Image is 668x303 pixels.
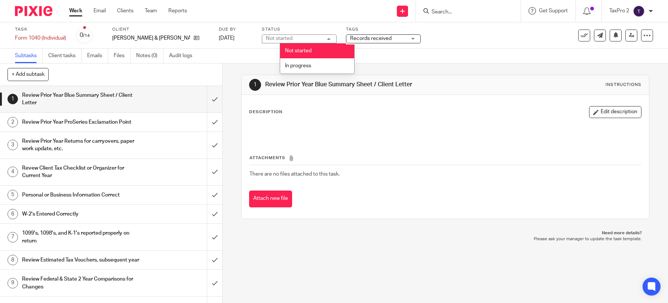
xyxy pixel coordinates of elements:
button: Attach new file [249,191,292,207]
button: + Add subtask [7,68,49,81]
div: 1 [7,94,18,104]
a: Email [94,7,106,15]
h1: Personal or Business Information Correct [22,189,140,201]
img: svg%3E [633,5,645,17]
h1: Review Prior Year Returns for carryovers, paper work update, etc. [22,136,140,155]
div: 0 [80,31,90,40]
h1: Review Prior Year ProSeries Exclamation Point [22,117,140,128]
input: Search [431,9,498,16]
div: 4 [7,167,18,177]
a: Team [145,7,157,15]
span: Attachments [249,156,285,160]
div: 8 [7,255,18,265]
p: Need more details? [249,230,642,236]
h1: Review Estimated Tax Vouchers, subsequent year [22,254,140,266]
div: 7 [7,232,18,242]
a: Files [114,49,131,63]
small: /14 [83,34,90,38]
a: Emails [87,49,108,63]
span: [DATE] [219,35,235,41]
h1: 1099's, 1098's, and K-1's reported properly on return [22,228,140,247]
a: Subtasks [15,49,43,63]
h1: Review Federal & State 2 Year Comparisons for Changes [22,273,140,293]
a: Reports [168,7,187,15]
p: Description [249,109,282,115]
div: Not started [266,36,292,41]
label: Status [262,27,337,33]
div: 9 [7,278,18,288]
span: There are no files attached to this task. [249,171,340,177]
h1: Review Prior Year Blue Summary Sheet / Client Letter [265,81,462,89]
button: Edit description [589,106,641,118]
div: 3 [7,140,18,150]
h1: W-2's Entered Correctly [22,208,140,220]
span: In progress [285,63,311,68]
img: Pixie [15,6,52,16]
div: Form 1040 (Individual) [15,34,66,42]
div: 2 [7,117,18,127]
label: Client [112,27,209,33]
p: Please ask your manager to update the task template. [249,236,642,242]
p: TaxPro 2 [609,7,629,15]
a: Clients [117,7,134,15]
div: 6 [7,209,18,219]
label: Task [15,27,66,33]
h1: Review Prior Year Blue Summary Sheet / Client Letter [22,90,140,109]
span: Not started [285,48,312,53]
a: Client tasks [48,49,82,63]
a: Work [69,7,82,15]
label: Tags [346,27,421,33]
span: Records received [350,36,392,41]
a: Notes (0) [136,49,163,63]
span: Get Support [539,8,568,13]
div: 5 [7,190,18,200]
h1: Revew Client Tax Checklist or Organizer for Current Year [22,163,140,182]
p: [PERSON_NAME] & [PERSON_NAME] [112,34,190,42]
a: Audit logs [169,49,198,63]
div: Instructions [606,82,641,88]
div: 1 [249,79,261,91]
label: Due by [219,27,252,33]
